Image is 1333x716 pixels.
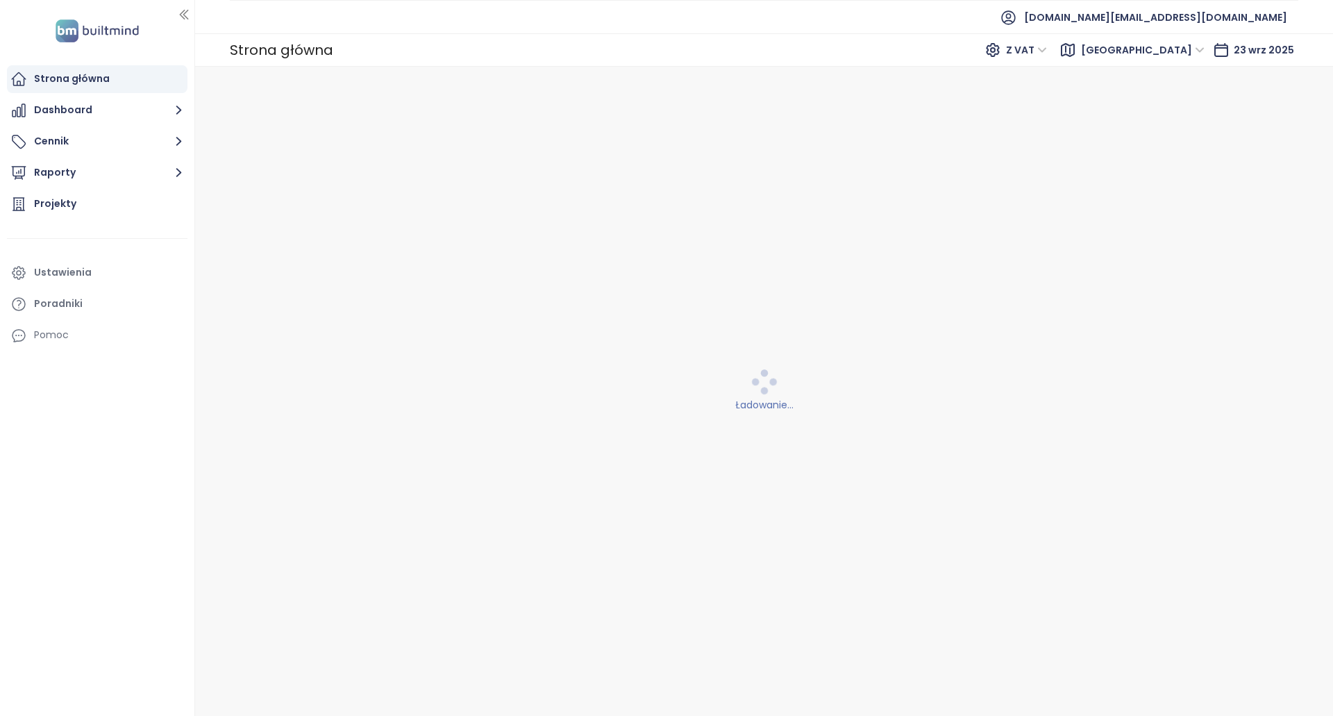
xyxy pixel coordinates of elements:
[7,259,187,287] a: Ustawienia
[7,190,187,218] a: Projekty
[34,70,110,88] div: Strona główna
[1006,40,1047,60] span: Z VAT
[7,290,187,318] a: Poradniki
[1081,40,1205,60] span: Warszawa
[230,36,333,64] div: Strona główna
[7,65,187,93] a: Strona główna
[34,264,92,281] div: Ustawienia
[7,97,187,124] button: Dashboard
[7,322,187,349] div: Pomoc
[34,326,69,344] div: Pomoc
[7,159,187,187] button: Raporty
[7,128,187,156] button: Cennik
[1234,43,1294,57] span: 23 wrz 2025
[51,17,143,45] img: logo
[204,397,1325,413] div: Ładowanie...
[1024,1,1287,34] span: [DOMAIN_NAME][EMAIL_ADDRESS][DOMAIN_NAME]
[34,295,83,313] div: Poradniki
[34,195,76,213] div: Projekty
